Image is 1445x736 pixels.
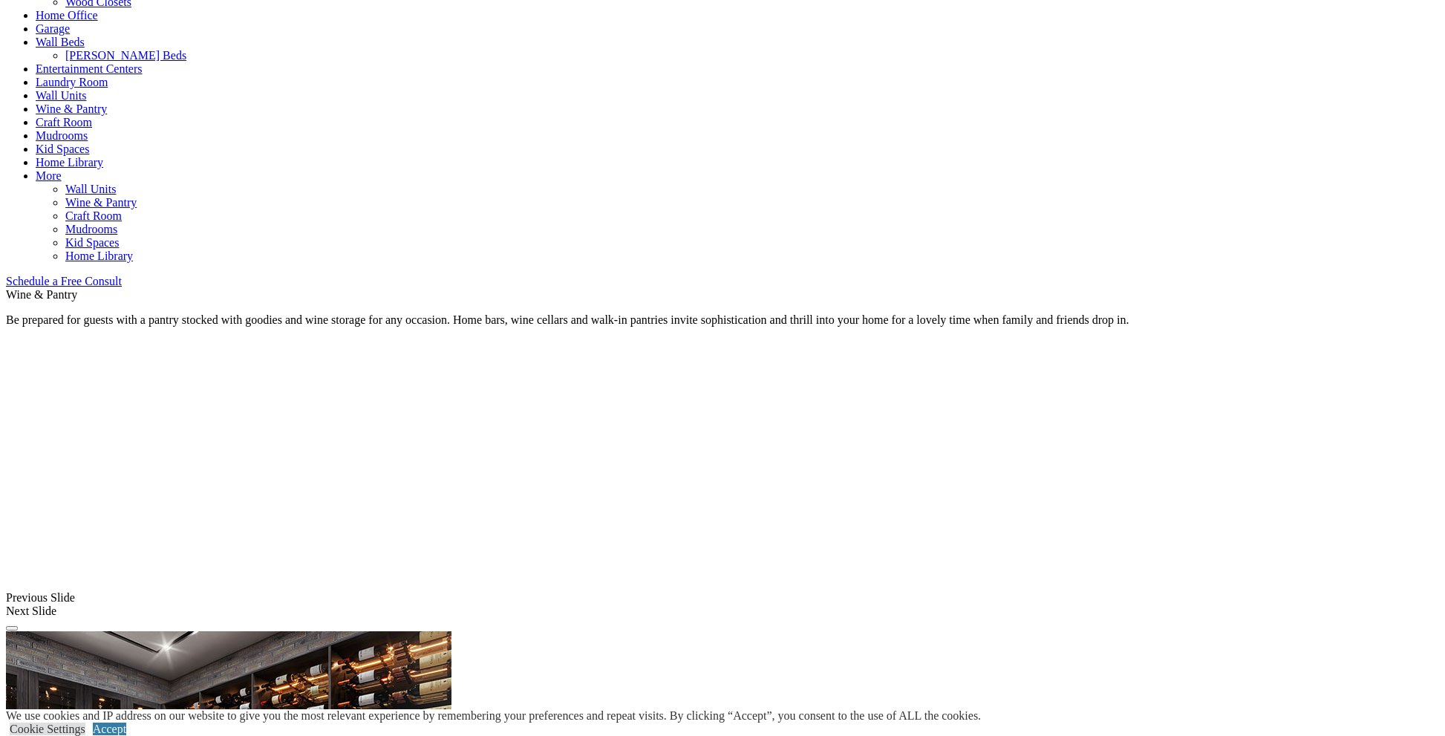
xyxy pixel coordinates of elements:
[36,143,89,155] a: Kid Spaces
[36,76,108,88] a: Laundry Room
[6,626,18,631] button: Click here to pause slide show
[6,313,1439,327] p: Be prepared for guests with a pantry stocked with goodies and wine storage for any occasion. Home...
[6,288,77,301] span: Wine & Pantry
[36,169,62,182] a: More menu text will display only on big screen
[6,591,1439,605] div: Previous Slide
[36,129,88,142] a: Mudrooms
[65,223,117,235] a: Mudrooms
[36,116,92,128] a: Craft Room
[36,36,85,48] a: Wall Beds
[6,275,122,287] a: Schedule a Free Consult (opens a dropdown menu)
[65,196,137,209] a: Wine & Pantry
[36,156,103,169] a: Home Library
[36,62,143,75] a: Entertainment Centers
[6,709,981,723] div: We use cookies and IP address on our website to give you the most relevant experience by remember...
[6,605,1439,618] div: Next Slide
[36,9,98,22] a: Home Office
[36,89,86,102] a: Wall Units
[65,209,122,222] a: Craft Room
[36,102,107,115] a: Wine & Pantry
[36,22,70,35] a: Garage
[65,183,116,195] a: Wall Units
[65,236,119,249] a: Kid Spaces
[65,49,186,62] a: [PERSON_NAME] Beds
[10,723,85,735] a: Cookie Settings
[93,723,126,735] a: Accept
[65,250,133,262] a: Home Library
